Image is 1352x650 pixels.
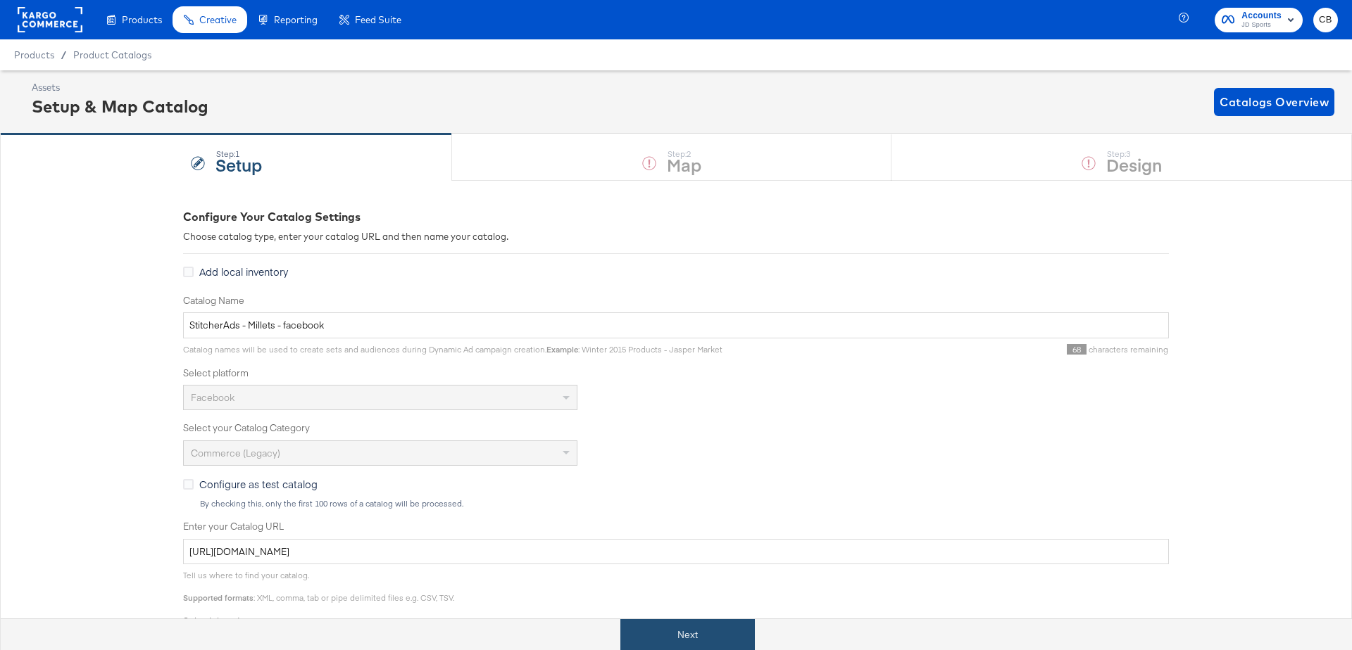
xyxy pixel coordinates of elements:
[199,477,318,491] span: Configure as test catalog
[183,592,254,603] strong: Supported formats
[183,421,1169,435] label: Select your Catalog Category
[183,570,454,603] span: Tell us where to find your catalog. : XML, comma, tab or pipe delimited files e.g. CSV, TSV.
[1067,344,1087,355] span: 68
[1214,88,1334,116] button: Catalogs Overview
[191,447,280,459] span: Commerce (Legacy)
[274,14,318,25] span: Reporting
[54,49,73,60] span: /
[183,344,722,355] span: Catalog names will be used to create sets and audiences during Dynamic Ad campaign creation. : Wi...
[199,265,288,279] span: Add local inventory
[1241,20,1282,31] span: JD Sports
[73,49,151,60] a: Product Catalogs
[32,81,208,94] div: Assets
[722,344,1169,355] div: characters remaining
[14,49,54,60] span: Products
[183,520,1169,533] label: Enter your Catalog URL
[183,539,1169,565] input: Enter Catalog URL, e.g. http://www.example.com/products.xml
[546,344,578,355] strong: Example
[1313,8,1338,32] button: CB
[1220,92,1329,112] span: Catalogs Overview
[122,14,162,25] span: Products
[199,499,1169,509] div: By checking this, only the first 100 rows of a catalog will be processed.
[215,153,262,176] strong: Setup
[1241,8,1282,23] span: Accounts
[355,14,401,25] span: Feed Suite
[191,391,234,404] span: Facebook
[199,14,237,25] span: Creative
[183,230,1169,243] div: Choose catalog type, enter your catalog URL and then name your catalog.
[1319,12,1332,28] span: CB
[1215,8,1303,32] button: AccountsJD Sports
[183,367,1169,380] label: Select platform
[215,149,262,159] div: Step: 1
[32,94,208,118] div: Setup & Map Catalog
[183,294,1169,307] label: Catalog Name
[183,209,1169,225] div: Configure Your Catalog Settings
[183,312,1169,338] input: Name your catalog e.g. My Dynamic Product Catalog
